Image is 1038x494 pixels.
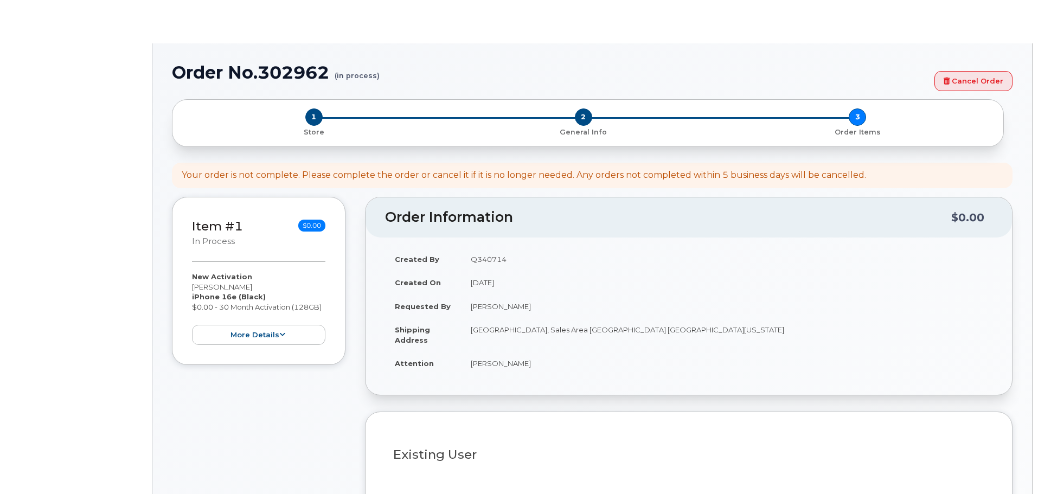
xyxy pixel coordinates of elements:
[461,271,992,294] td: [DATE]
[192,236,235,246] small: in process
[385,210,951,225] h2: Order Information
[185,127,442,137] p: Store
[395,255,439,264] strong: Created By
[335,63,380,80] small: (in process)
[461,351,992,375] td: [PERSON_NAME]
[395,302,451,311] strong: Requested By
[192,292,266,301] strong: iPhone 16e (Black)
[951,207,984,228] div: $0.00
[461,294,992,318] td: [PERSON_NAME]
[461,247,992,271] td: Q340714
[575,108,592,126] span: 2
[395,278,441,287] strong: Created On
[181,126,446,137] a: 1 Store
[393,448,984,461] h3: Existing User
[446,126,720,137] a: 2 General Info
[192,272,325,345] div: [PERSON_NAME] $0.00 - 30 Month Activation (128GB)
[934,71,1013,91] a: Cancel Order
[192,325,325,345] button: more details
[192,219,243,234] a: Item #1
[451,127,716,137] p: General Info
[182,169,866,182] div: Your order is not complete. Please complete the order or cancel it if it is no longer needed. Any...
[395,359,434,368] strong: Attention
[298,220,325,232] span: $0.00
[305,108,323,126] span: 1
[192,272,252,281] strong: New Activation
[395,325,430,344] strong: Shipping Address
[172,63,929,82] h1: Order No.302962
[461,318,992,351] td: [GEOGRAPHIC_DATA], Sales Area [GEOGRAPHIC_DATA] [GEOGRAPHIC_DATA][US_STATE]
